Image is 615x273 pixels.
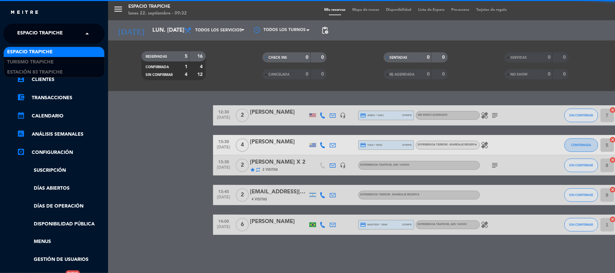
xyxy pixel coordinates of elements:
a: Días abiertos [17,185,105,192]
i: calendar_month [17,111,25,119]
span: Espacio Trapiche [17,27,63,41]
a: Menus [17,238,105,246]
img: MEITRE [10,10,39,15]
span: Espacio Trapiche [7,48,53,56]
i: account_balance_wallet [17,93,25,101]
a: calendar_monthCalendario [17,112,105,120]
i: settings_applications [17,148,25,156]
a: account_boxClientes [17,76,105,84]
i: account_box [17,75,25,83]
span: Estación 83 Trapiche [7,69,63,76]
a: Configuración [17,148,105,157]
a: Suscripción [17,167,105,174]
a: account_balance_walletTransacciones [17,94,105,102]
a: Gestión de usuarios [17,256,105,264]
i: assessment [17,130,25,138]
span: Turismo Trapiche [7,58,54,66]
a: Disponibilidad pública [17,220,105,228]
a: Días de Operación [17,202,105,210]
a: assessmentANÁLISIS SEMANALES [17,130,105,138]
